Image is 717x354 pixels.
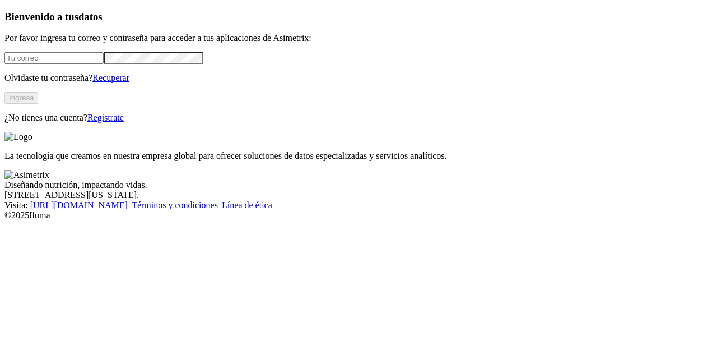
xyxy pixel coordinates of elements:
[4,11,713,23] h3: Bienvenido a tus
[4,132,32,142] img: Logo
[4,73,713,83] p: Olvidaste tu contraseña?
[4,151,713,161] p: La tecnología que creamos en nuestra empresa global para ofrecer soluciones de datos especializad...
[4,200,713,210] div: Visita : | |
[30,200,128,210] a: [URL][DOMAIN_NAME]
[78,11,103,22] span: datos
[4,210,713,220] div: © 2025 Iluma
[92,73,129,82] a: Recuperar
[87,113,124,122] a: Regístrate
[132,200,218,210] a: Términos y condiciones
[4,92,38,104] button: Ingresa
[4,52,104,64] input: Tu correo
[4,180,713,190] div: Diseñando nutrición, impactando vidas.
[4,113,713,123] p: ¿No tienes una cuenta?
[4,33,713,43] p: Por favor ingresa tu correo y contraseña para acceder a tus aplicaciones de Asimetrix:
[4,170,49,180] img: Asimetrix
[4,190,713,200] div: [STREET_ADDRESS][US_STATE].
[222,200,272,210] a: Línea de ética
